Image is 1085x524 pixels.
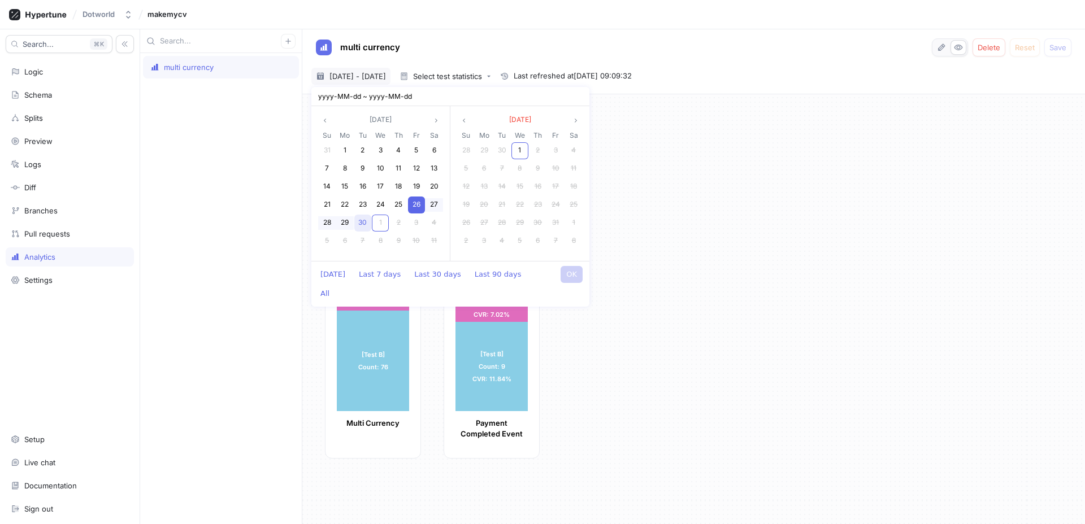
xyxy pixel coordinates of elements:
span: 16 [535,182,541,190]
div: 20 Oct 2025 [475,196,493,214]
div: Splits [24,113,43,123]
div: 22 [336,197,353,213]
button: Reset [1010,38,1040,56]
button: Save [1044,38,1071,56]
button: Delete [973,38,1005,56]
div: 1 [565,215,582,232]
div: 10 Oct 2025 [407,232,426,250]
div: 02 Nov 2025 [457,232,475,250]
span: 13 [481,182,488,190]
div: 26 Oct 2025 [457,214,475,232]
div: 9 [354,160,371,177]
div: 22 Sep 2025 [336,196,354,214]
div: 30 Sep 2025 [493,142,511,160]
div: 01 Oct 2025 [372,214,390,232]
span: 5 [325,236,329,244]
div: 25 [390,197,407,213]
div: 21 Sep 2025 [318,196,336,214]
div: 22 [511,197,528,213]
div: 6 [476,160,493,177]
span: Mo [340,130,350,141]
div: 22 Oct 2025 [511,196,529,214]
span: 15 [517,182,523,190]
div: 19 [458,197,475,213]
span: Delete [978,44,1000,51]
div: 02 Oct 2025 [529,142,547,160]
div: 29 Sep 2025 [336,214,354,232]
div: 17 [372,178,389,195]
div: 9 [530,160,546,177]
span: 12 [413,164,420,172]
div: 4 [390,142,407,159]
div: 11 Oct 2025 [425,232,443,250]
div: 26 [458,215,475,232]
div: 12 [458,178,475,195]
span: 28 [462,146,470,154]
span: 7 [554,236,558,244]
div: 5 [511,233,528,250]
span: Fr [413,130,420,141]
div: 27 Sep 2025 [425,196,443,214]
div: 21 [319,197,336,213]
div: 28 [458,142,475,159]
div: 30 Sep 2025 [354,214,372,232]
div: 4 [493,233,510,250]
div: 08 Oct 2025 [372,232,390,250]
button: Last 90 days [469,266,527,283]
div: 25 Oct 2025 [565,196,583,214]
div: 2 [354,142,371,159]
div: 2 [530,142,546,159]
div: Sep 2025 [318,129,443,250]
span: 9 [536,164,540,172]
span: 7 [325,164,329,172]
button: angle right [429,113,443,127]
a: Documentation [6,476,134,495]
span: 14 [498,182,506,190]
span: 26 [462,218,470,226]
span: 10 [552,164,559,172]
span: 10 [413,236,420,244]
div: 30 [530,215,546,232]
div: 6 [336,233,353,250]
span: 23 [359,200,367,208]
button: Select test statistics [395,68,496,85]
div: 11 Oct 2025 [565,160,583,178]
div: 09 Oct 2025 [529,160,547,178]
span: 8 [572,236,576,244]
span: Reset [1015,44,1035,51]
span: 6 [482,164,486,172]
button: All [315,285,335,302]
div: 6 [530,233,546,250]
span: 18 [395,182,402,190]
span: 28 [323,218,331,226]
div: 24 [372,197,389,213]
div: 04 Oct 2025 [425,214,443,232]
div: 02 Oct 2025 [389,214,407,232]
div: 29 [476,142,493,159]
div: 7 [354,233,371,250]
div: 18 Oct 2025 [565,178,583,196]
div: 02 Sep 2025 [354,142,372,160]
span: 9 [361,164,364,172]
div: 07 Nov 2025 [547,232,565,250]
span: 22 [341,200,349,208]
div: 5 [319,233,336,250]
span: 7 [500,164,504,172]
div: 28 Sep 2025 [318,214,336,232]
div: 09 Oct 2025 [389,232,407,250]
div: 25 [565,197,582,213]
span: 17 [552,182,559,190]
span: 23 [534,200,542,208]
span: 2 [536,146,540,154]
span: 20 [430,182,439,190]
div: 8 [511,160,528,177]
span: 10 [377,164,384,172]
div: 21 [493,197,510,213]
span: 1 [379,218,382,226]
div: Oct 2025 [457,129,583,250]
div: 8 [372,233,389,250]
span: 24 [552,200,560,208]
div: 28 Sep 2025 [457,142,475,160]
div: 7 [319,160,336,177]
div: 23 Sep 2025 [354,196,372,214]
